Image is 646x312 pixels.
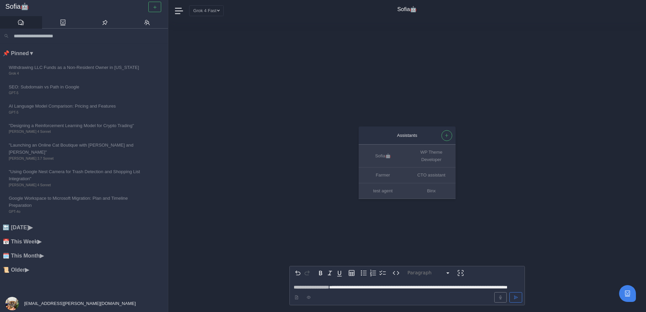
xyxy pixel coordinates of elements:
button: CTO assistant [407,168,456,183]
div: Assistants [365,132,449,139]
span: "Launching an Online Cat Boutique with [PERSON_NAME] and [PERSON_NAME]" [9,142,144,156]
span: [EMAIL_ADDRESS][PERSON_NAME][DOMAIN_NAME] [23,301,136,306]
button: WP Theme Developer [407,145,456,168]
span: GPT-5 [9,90,144,96]
li: 🔙 [DATE] ▶ [3,223,168,232]
span: AI Language Model Comparison: Pricing and Features [9,103,144,110]
li: 📅 This Week ▶ [3,237,168,246]
button: Inline code format [391,268,401,278]
button: Bulleted list [359,268,368,278]
a: Sofia🤖 [5,3,163,11]
button: Undo ⌘Z [293,268,302,278]
span: GPT-4o [9,209,144,214]
button: Underline [335,268,344,278]
span: Withdrawing LLC Funds as a Non-Resident Owner in [US_STATE] [9,64,144,71]
span: [PERSON_NAME] 4 Sonnet [9,129,144,134]
button: Numbered list [368,268,378,278]
div: editable markdown [290,280,525,305]
button: Grok 4 Fast [189,5,224,16]
span: GPT-5 [9,110,144,115]
button: Check list [378,268,387,278]
span: "Designing a Reinforcement Learning Model for Crypto Trading" [9,122,144,129]
button: test agent [359,183,407,199]
li: 🗓️ This Month ▶ [3,251,168,260]
li: 📌 Pinned ▼ [3,49,168,58]
input: Search conversations [11,31,164,41]
span: SEO: Subdomain vs Path in Google [9,83,144,90]
button: Sofia🤖 [359,145,407,168]
div: toggle group [359,268,387,278]
button: Binx [407,183,456,199]
button: Bold [316,268,325,278]
span: [PERSON_NAME] 3.7 Sonnet [9,156,144,161]
h4: Sofia🤖 [397,6,417,13]
li: 📜 Older ▶ [3,266,168,274]
span: [PERSON_NAME] 4 Sonnet [9,183,144,188]
button: Italic [325,268,335,278]
button: Block type [405,268,453,278]
button: Farmer [359,168,407,183]
span: Google Workspace to Microsoft Migration: Plan and Timeline Preparation [9,195,144,209]
span: "Using Google Nest Camera for Trash Detection and Shopping List Integration" [9,168,144,183]
span: Grok 4 [9,71,144,76]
